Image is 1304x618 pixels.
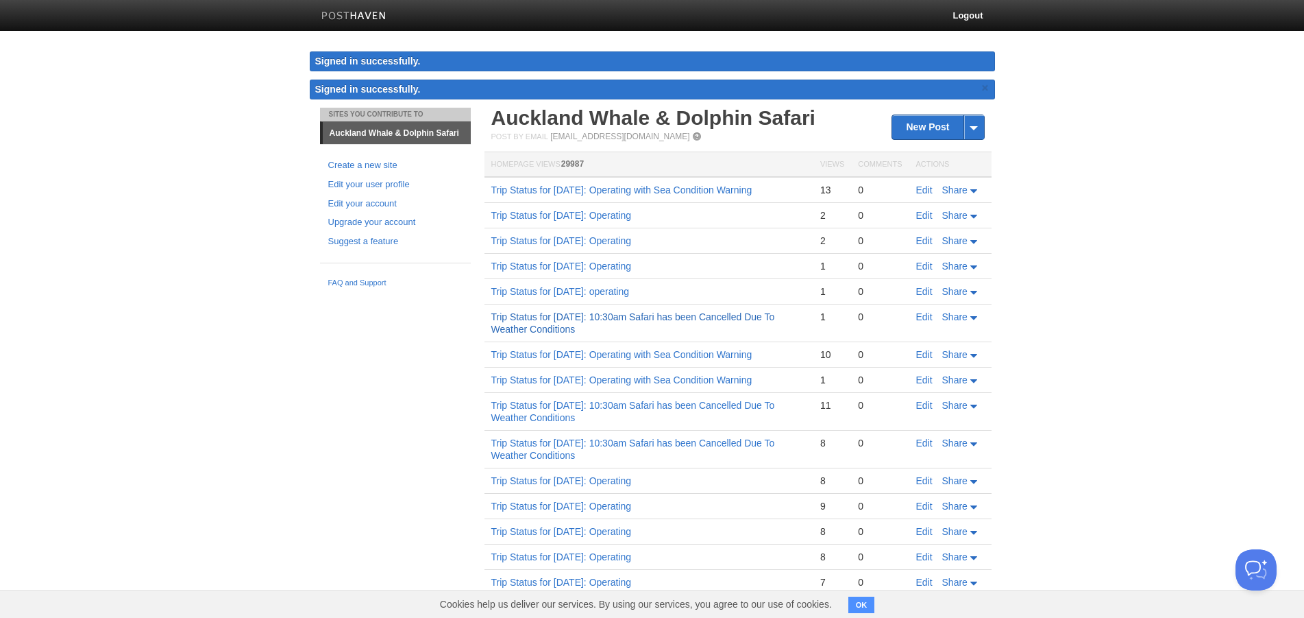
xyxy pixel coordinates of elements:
a: Edit [916,210,933,221]
span: Share [942,400,968,411]
div: 0 [858,500,902,512]
a: Edit [916,375,933,385]
a: Edit [916,349,933,360]
a: Trip Status for [DATE]: Operating [491,235,632,246]
th: Actions [909,152,992,178]
a: Edit [916,551,933,562]
a: × [979,80,992,97]
th: Homepage Views [484,152,813,178]
div: 2 [820,235,844,247]
a: Auckland Whale & Dolphin Safari [323,122,471,144]
div: 8 [820,551,844,563]
span: Share [942,210,968,221]
div: 1 [820,374,844,386]
li: Sites You Contribute To [320,108,471,121]
div: 7 [820,576,844,589]
span: Share [942,375,968,385]
a: FAQ and Support [328,277,463,289]
span: Share [942,185,968,195]
span: Share [942,286,968,297]
div: 0 [858,285,902,298]
span: Share [942,501,968,512]
a: Edit [916,261,933,272]
a: Trip Status for [DATE]: Operating [491,551,632,562]
iframe: Help Scout Beacon - Open [1235,549,1277,591]
div: 0 [858,209,902,222]
a: Suggest a feature [328,235,463,249]
div: 0 [858,475,902,487]
span: Cookies help us deliver our services. By using our services, you agree to our use of cookies. [426,591,846,618]
div: 11 [820,399,844,412]
a: Edit [916,501,933,512]
div: 8 [820,525,844,538]
a: Edit [916,438,933,449]
div: 0 [858,311,902,323]
a: Edit [916,286,933,297]
span: Share [942,311,968,322]
span: Post by Email [491,132,548,141]
a: Trip Status for [DATE]: operating [491,286,630,297]
a: Trip Status for [DATE]: Operating with Sea Condition Warning [491,349,752,360]
span: Share [942,235,968,246]
div: 0 [858,260,902,272]
div: 9 [820,500,844,512]
div: 0 [858,576,902,589]
div: 8 [820,475,844,487]
span: Share [942,349,968,360]
a: Trip Status for [DATE]: 10:30am Safari has been Cancelled Due To Weather Conditions [491,438,775,461]
div: 1 [820,285,844,298]
span: Share [942,261,968,272]
a: Trip Status for [DATE]: Operating [491,475,632,486]
span: Share [942,551,968,562]
span: 29987 [561,159,584,169]
a: Trip Status for [DATE]: 10:30am Safari has been Cancelled Due To Weather Conditions [491,311,775,335]
div: 2 [820,209,844,222]
th: Views [813,152,851,178]
img: Posthaven-bar [321,12,386,22]
a: [EMAIL_ADDRESS][DOMAIN_NAME] [550,132,689,141]
a: Edit your account [328,197,463,211]
div: 0 [858,551,902,563]
div: 0 [858,374,902,386]
a: New Post [892,115,983,139]
a: Upgrade your account [328,215,463,230]
div: 0 [858,525,902,538]
span: Signed in successfully. [315,84,421,95]
div: 0 [858,437,902,449]
a: Edit [916,185,933,195]
a: Edit [916,400,933,411]
a: Auckland Whale & Dolphin Safari [491,106,815,129]
span: Share [942,475,968,486]
a: Create a new site [328,158,463,173]
span: Share [942,526,968,537]
div: 13 [820,184,844,196]
a: Trip Status for [DATE]: Operating [491,210,632,221]
div: 0 [858,184,902,196]
a: Trip Status for [DATE]: Operating [491,577,632,588]
div: Signed in successfully. [310,51,995,71]
div: 1 [820,260,844,272]
a: Edit [916,235,933,246]
a: Trip Status for [DATE]: Operating [491,501,632,512]
a: Trip Status for [DATE]: Operating with Sea Condition Warning [491,185,752,195]
div: 8 [820,437,844,449]
div: 10 [820,348,844,361]
a: Edit [916,577,933,588]
button: OK [848,597,875,613]
a: Trip Status for [DATE]: Operating [491,261,632,272]
span: Share [942,577,968,588]
a: Trip Status for [DATE]: 10:30am Safari has been Cancelled Due To Weather Conditions [491,400,775,423]
th: Comments [851,152,909,178]
a: Trip Status for [DATE]: Operating with Sea Condition Warning [491,375,752,385]
div: 0 [858,348,902,361]
a: Edit [916,526,933,537]
div: 0 [858,235,902,247]
a: Edit [916,475,933,486]
a: Trip Status for [DATE]: Operating [491,526,632,537]
div: 0 [858,399,902,412]
a: Edit [916,311,933,322]
div: 1 [820,311,844,323]
span: Share [942,438,968,449]
a: Edit your user profile [328,178,463,192]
